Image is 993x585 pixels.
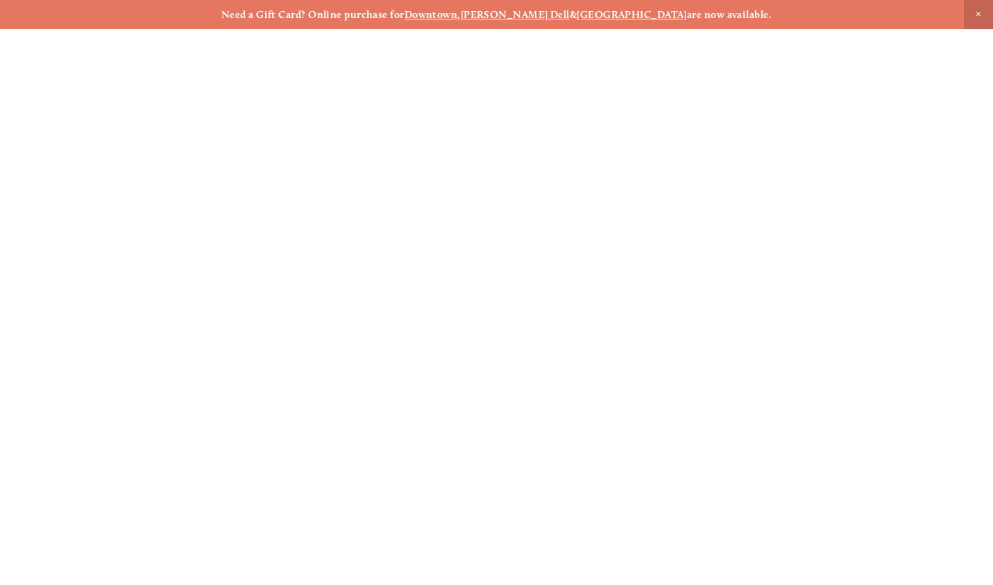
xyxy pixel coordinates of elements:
[570,8,577,21] strong: &
[405,8,458,21] a: Downtown
[457,8,460,21] strong: ,
[577,8,687,21] a: [GEOGRAPHIC_DATA]
[221,8,405,21] strong: Need a Gift Card? Online purchase for
[687,8,772,21] strong: are now available.
[461,8,570,21] a: [PERSON_NAME] Dell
